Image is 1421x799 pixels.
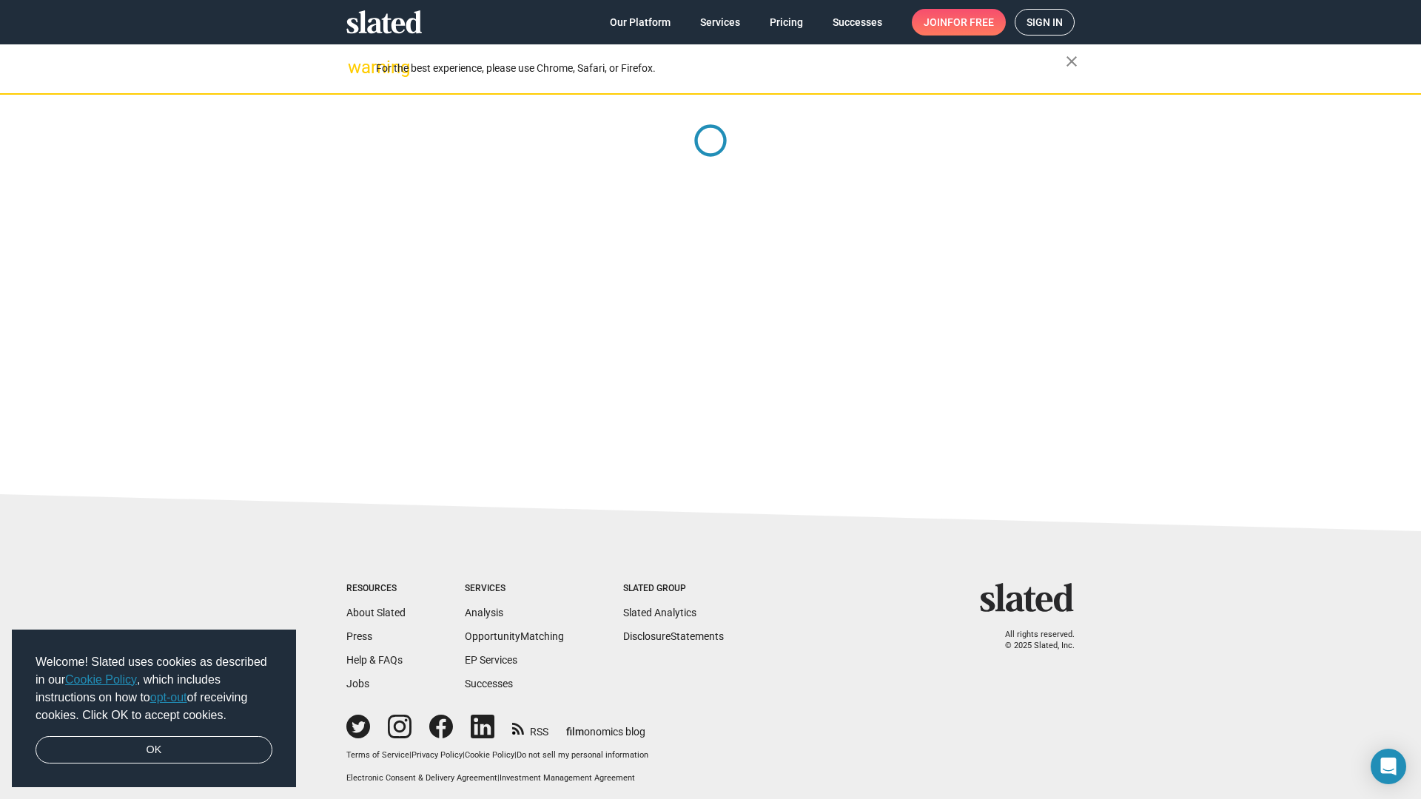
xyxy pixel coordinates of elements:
[465,750,514,760] a: Cookie Policy
[409,750,411,760] span: |
[770,9,803,36] span: Pricing
[821,9,894,36] a: Successes
[500,773,635,783] a: Investment Management Agreement
[346,630,372,642] a: Press
[566,726,584,738] span: film
[1015,9,1075,36] a: Sign in
[610,9,671,36] span: Our Platform
[376,58,1066,78] div: For the best experience, please use Chrome, Safari, or Firefox.
[465,607,503,618] a: Analysis
[912,9,1006,36] a: Joinfor free
[700,9,740,36] span: Services
[758,9,815,36] a: Pricing
[346,583,406,595] div: Resources
[833,9,882,36] span: Successes
[12,630,296,788] div: cookieconsent
[514,750,517,760] span: |
[346,654,403,666] a: Help & FAQs
[623,630,724,642] a: DisclosureStatements
[346,678,369,690] a: Jobs
[947,9,994,36] span: for free
[1027,10,1063,35] span: Sign in
[346,773,497,783] a: Electronic Consent & Delivery Agreement
[688,9,752,36] a: Services
[497,773,500,783] span: |
[346,750,409,760] a: Terms of Service
[36,736,272,764] a: dismiss cookie message
[465,678,513,690] a: Successes
[566,713,645,739] a: filmonomics blog
[517,750,648,761] button: Do not sell my personal information
[465,583,564,595] div: Services
[623,607,696,618] a: Slated Analytics
[463,750,465,760] span: |
[36,653,272,724] span: Welcome! Slated uses cookies as described in our , which includes instructions on how to of recei...
[1063,53,1081,70] mat-icon: close
[512,716,548,739] a: RSS
[598,9,682,36] a: Our Platform
[990,630,1075,651] p: All rights reserved. © 2025 Slated, Inc.
[411,750,463,760] a: Privacy Policy
[65,673,137,686] a: Cookie Policy
[465,654,517,666] a: EP Services
[1371,749,1406,784] div: Open Intercom Messenger
[348,58,366,76] mat-icon: warning
[465,630,564,642] a: OpportunityMatching
[346,607,406,618] a: About Slated
[924,9,994,36] span: Join
[623,583,724,595] div: Slated Group
[150,691,187,704] a: opt-out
